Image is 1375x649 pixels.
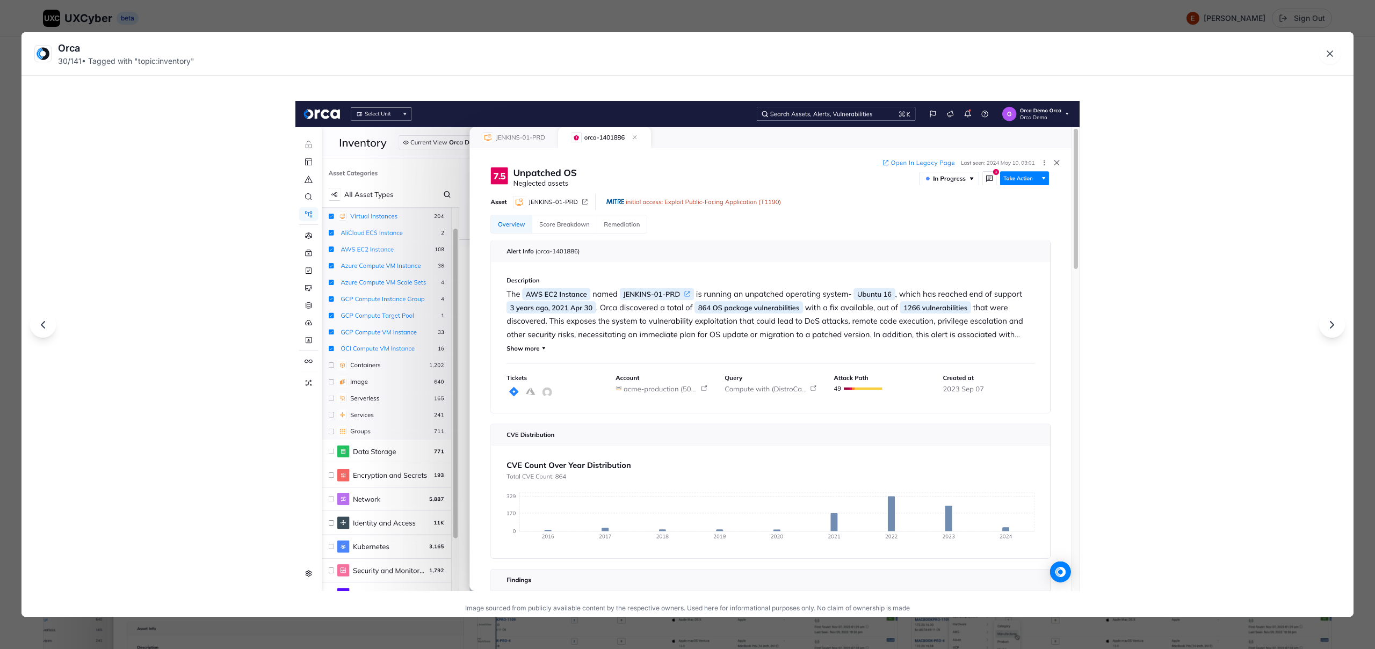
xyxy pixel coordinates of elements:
button: Close lightbox [1319,43,1341,64]
p: Image sourced from publicly available content by the respective owners. Used here for information... [26,604,1349,612]
button: Previous image [30,312,56,338]
div: Orca [58,41,194,56]
img: Orca logo [35,46,51,62]
button: Next image [1319,312,1345,338]
img: Orca image 30 [295,101,1079,590]
div: 30 / 141 • Tagged with " topic:inventory " [58,56,194,67]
